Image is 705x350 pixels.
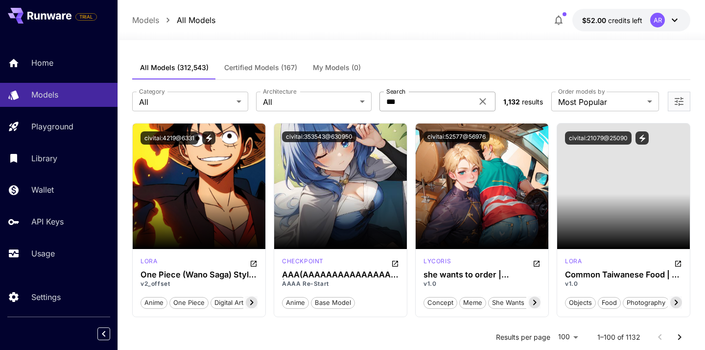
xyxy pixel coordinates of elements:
[598,296,621,309] button: food
[132,14,159,26] a: Models
[386,87,405,96] label: Search
[75,11,97,23] span: Add your payment card to enable full platform functionality.
[139,87,165,96] label: Category
[141,298,167,308] span: anime
[105,325,117,343] div: Collapse sidebar
[250,257,258,269] button: Open in CivitAI
[31,248,55,259] p: Usage
[141,257,157,266] p: lora
[170,298,208,308] span: one piece
[488,296,557,309] button: she wants to order
[459,296,486,309] button: meme
[565,257,582,269] div: SD 1.5
[522,98,543,106] span: results
[202,131,215,145] button: View trigger words
[31,291,61,303] p: Settings
[391,257,399,269] button: Open in CivitAI
[76,13,96,21] span: TRIAL
[423,131,490,142] button: civitai:52577@56976
[141,131,198,145] button: civitai:4219@6331
[554,330,582,344] div: 100
[31,152,57,164] p: Library
[582,16,608,25] span: $52.00
[670,327,689,347] button: Go to next page
[558,96,643,108] span: Most Popular
[623,296,669,309] button: photography
[140,63,209,72] span: All Models (312,543)
[31,216,64,227] p: API Keys
[565,296,596,309] button: objects
[565,279,682,288] p: v1.0
[503,98,520,106] span: 1,132
[97,327,110,340] button: Collapse sidebar
[608,16,642,25] span: credits left
[572,9,690,31] button: $52.00AR
[141,270,258,279] h3: One Piece (Wano Saga) Style LoRA
[211,298,247,308] span: digital art
[424,298,457,308] span: concept
[558,87,605,96] label: Order models by
[282,298,308,308] span: anime
[282,257,324,269] div: Pony
[141,257,157,269] div: SD 1.5
[169,296,209,309] button: one piece
[423,279,540,288] p: v1.0
[460,298,486,308] span: meme
[282,270,399,279] h3: AAA(AAAAAAAAAAAAAAAAAAAA) | Finetune mix on whatever model i want at that point which is Illustri...
[650,13,665,27] div: AR
[177,14,215,26] a: All Models
[423,257,451,269] div: SD 1.5
[423,270,540,279] h3: she wants to order | Concept/meme
[263,87,296,96] label: Architecture
[635,131,649,145] button: View trigger words
[311,296,355,309] button: base model
[141,296,167,309] button: anime
[565,270,682,279] h3: Common Taiwanese Food | 台灣常見美食
[313,63,361,72] span: My Models (0)
[141,279,258,288] p: v2_offset
[311,298,354,308] span: base model
[423,296,457,309] button: concept
[132,14,215,26] nav: breadcrumb
[423,257,451,266] p: lycoris
[597,332,640,342] p: 1–100 of 1132
[282,131,356,142] button: civitai:353543@630950
[282,279,399,288] p: AAAA Re-Start
[674,257,682,269] button: Open in CivitAI
[565,298,595,308] span: objects
[565,131,632,145] button: civitai:21079@25090
[31,184,54,196] p: Wallet
[263,96,356,108] span: All
[673,96,685,108] button: Open more filters
[533,257,540,269] button: Open in CivitAI
[282,257,324,266] p: checkpoint
[565,257,582,266] p: lora
[31,121,73,132] p: Playground
[496,332,550,342] p: Results per page
[582,15,642,25] div: $52.00
[31,57,53,69] p: Home
[224,63,297,72] span: Certified Models (167)
[139,96,233,108] span: All
[282,296,309,309] button: anime
[489,298,557,308] span: she wants to order
[31,89,58,100] p: Models
[598,298,620,308] span: food
[623,298,669,308] span: photography
[211,296,247,309] button: digital art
